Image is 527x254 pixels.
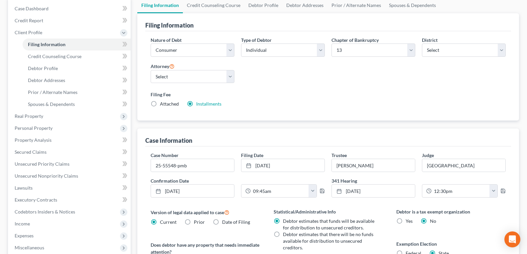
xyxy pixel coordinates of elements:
label: Debtor is a tax exempt organization [396,208,506,215]
label: Chapter of Bankruptcy [331,37,379,43]
label: Type of Debtor [241,37,272,43]
input: -- [332,159,415,172]
a: Case Dashboard [9,3,131,15]
a: Unsecured Nonpriority Claims [9,170,131,182]
a: Debtor Addresses [23,74,131,86]
label: Nature of Debt [151,37,182,43]
span: Credit Counseling Course [28,53,81,59]
a: Secured Claims [9,146,131,158]
a: [DATE] [151,185,234,197]
input: -- [422,159,505,172]
a: Credit Report [9,15,131,27]
span: Current [160,219,177,225]
span: Prior / Alternate Names [28,89,77,95]
a: Lawsuits [9,182,131,194]
label: 341 Hearing [328,177,509,184]
span: Date of Filing [222,219,250,225]
label: Filing Fee [151,91,506,98]
label: District [422,37,438,43]
span: Property Analysis [15,137,52,143]
label: Confirmation Date [147,177,328,184]
span: Yes [406,218,413,224]
a: Property Analysis [9,134,131,146]
span: Debtor Addresses [28,77,65,83]
span: Client Profile [15,30,42,35]
div: Filing Information [145,21,194,29]
span: Unsecured Priority Claims [15,161,69,167]
span: Attached [160,101,179,107]
a: Executory Contracts [9,194,131,206]
label: Exemption Election [396,240,506,247]
a: Filing Information [23,39,131,50]
a: [DATE] [241,159,325,172]
span: Executory Contracts [15,197,57,203]
label: Version of legal data applied to case [151,208,260,216]
label: Trustee [331,152,347,159]
input: Enter case number... [151,159,234,172]
span: Debtor estimates that there will be no funds available for distribution to unsecured creditors. [283,231,373,250]
label: Judge [422,152,434,159]
span: Debtor Profile [28,65,58,71]
span: Personal Property [15,125,53,131]
a: [DATE] [332,185,415,197]
span: Credit Report [15,18,43,23]
span: Debtor estimates that funds will be available for distribution to unsecured creditors. [283,218,374,230]
a: Prior / Alternate Names [23,86,131,98]
span: Income [15,221,30,226]
label: Statistical/Administrative Info [274,208,383,215]
span: Miscellaneous [15,245,44,250]
div: Open Intercom Messenger [504,231,520,247]
span: Real Property [15,113,43,119]
span: Spouses & Dependents [28,101,75,107]
input: -- : -- [432,185,490,197]
span: Filing Information [28,42,66,47]
label: Attorney [151,62,175,70]
label: Filing Date [241,152,263,159]
a: Credit Counseling Course [23,50,131,62]
span: Case Dashboard [15,6,49,11]
a: Spouses & Dependents [23,98,131,110]
span: Prior [194,219,205,225]
a: Installments [196,101,221,107]
span: Unsecured Nonpriority Claims [15,173,78,179]
span: Expenses [15,233,34,238]
a: Unsecured Priority Claims [9,158,131,170]
a: Debtor Profile [23,62,131,74]
input: -- : -- [251,185,309,197]
label: Case Number [151,152,179,159]
span: Codebtors Insiders & Notices [15,209,75,214]
span: No [430,218,436,224]
span: Secured Claims [15,149,47,155]
div: Case Information [145,136,192,144]
span: Lawsuits [15,185,33,191]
